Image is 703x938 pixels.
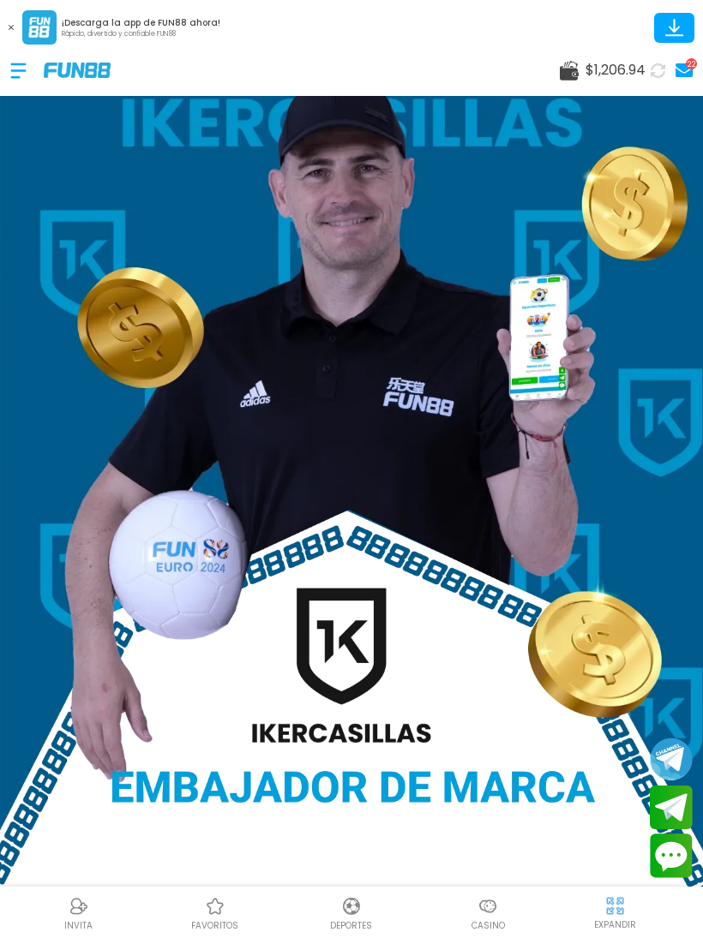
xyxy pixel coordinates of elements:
img: hide [604,895,626,917]
img: Deportes [341,896,362,917]
img: Referral [69,896,89,917]
img: Casino [478,896,498,917]
p: EXPANDIR [594,918,636,931]
p: INVITA [64,919,93,932]
img: Casino Favoritos [205,896,225,917]
p: favoritos [191,919,238,932]
p: Casino [472,919,505,932]
a: Casino FavoritosCasino Favoritosfavoritos [147,893,283,932]
a: CasinoCasinoCasino [420,893,556,932]
div: 22 [686,58,697,69]
p: Rápido, divertido y confiable FUN88 [62,29,220,39]
button: Join telegram channel [650,737,693,781]
a: 22 [670,58,693,82]
p: Deportes [330,919,372,932]
button: Contact customer service [650,833,693,878]
img: Company Logo [44,63,111,77]
p: ¡Descarga la app de FUN88 ahora! [62,16,220,29]
a: ReferralReferralINVITA [10,893,147,932]
button: Join telegram [650,786,693,830]
img: App Logo [22,10,57,45]
a: DeportesDeportesDeportes [283,893,419,932]
span: $ 1,206.94 [586,60,646,81]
